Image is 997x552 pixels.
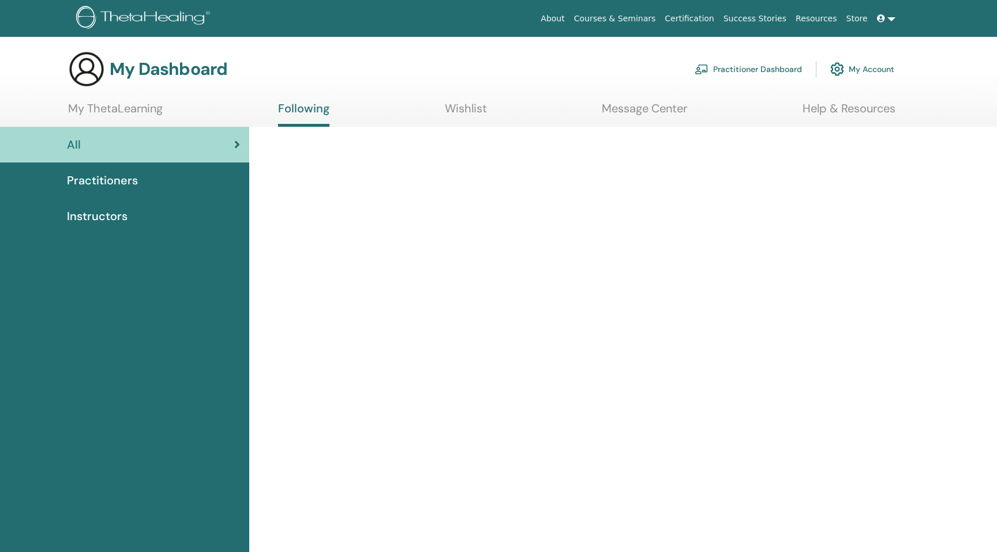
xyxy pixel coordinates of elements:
a: Success Stories [719,8,791,29]
a: Help & Resources [803,101,895,124]
img: cog.svg [830,59,844,79]
a: About [536,8,569,29]
img: generic-user-icon.jpg [68,51,105,88]
a: Practitioner Dashboard [695,56,802,82]
a: Wishlist [445,101,487,124]
a: Courses & Seminars [569,8,661,29]
a: My ThetaLearning [68,101,163,124]
h3: My Dashboard [110,59,227,80]
a: My Account [830,56,894,82]
span: Practitioners [67,172,138,189]
span: Instructors [67,207,128,225]
a: Resources [791,8,842,29]
img: chalkboard-teacher.svg [695,64,709,74]
span: All [67,136,81,153]
a: Certification [660,8,718,29]
img: logo.png [76,6,214,32]
a: Store [842,8,872,29]
a: Following [278,101,329,127]
a: Message Center [602,101,687,124]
